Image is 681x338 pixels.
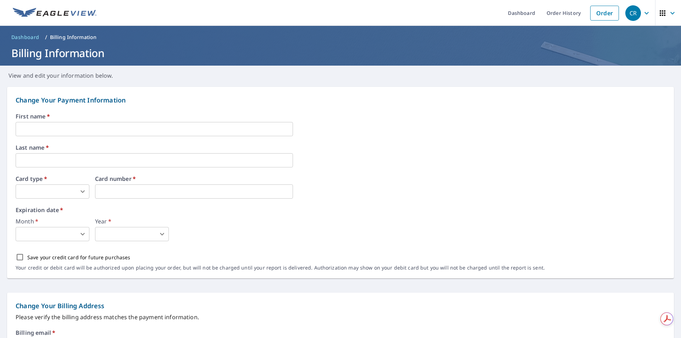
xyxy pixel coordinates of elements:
[16,113,665,119] label: First name
[16,218,89,224] label: Month
[9,32,42,43] a: Dashboard
[625,5,641,21] div: CR
[16,207,665,213] label: Expiration date
[16,145,665,150] label: Last name
[16,184,89,199] div: ​
[95,227,169,241] div: ​
[16,265,545,271] p: Your credit or debit card will be authorized upon placing your order, but will not be charged unt...
[95,176,293,182] label: Card number
[11,34,39,41] span: Dashboard
[27,254,131,261] p: Save your credit card for future purchases
[16,227,89,241] div: ​
[45,33,47,41] li: /
[16,301,665,311] p: Change Your Billing Address
[16,330,55,336] label: Billing email
[50,34,97,41] p: Billing Information
[16,313,665,321] p: Please verify the billing address matches the payment information.
[95,218,169,224] label: Year
[9,32,672,43] nav: breadcrumb
[13,8,96,18] img: EV Logo
[16,176,89,182] label: Card type
[590,6,619,21] a: Order
[9,46,672,60] h1: Billing Information
[16,95,665,105] p: Change Your Payment Information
